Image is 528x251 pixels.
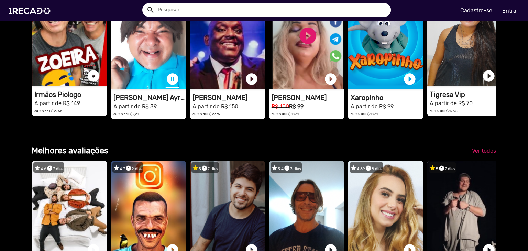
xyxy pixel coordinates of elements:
a: play_circle_filled [324,72,338,86]
small: ou 10x de R$ 27,56 [34,109,62,113]
a: play_circle_filled [245,72,258,86]
h1: [PERSON_NAME] [192,94,265,102]
small: A partir de R$ 70 [430,100,473,107]
small: ou 10x de R$ 12,95 [430,109,458,113]
small: ou 10x de R$ 18,31 [351,112,378,116]
h1: Tigresa Vip [430,90,503,99]
button: Example home icon [144,3,156,15]
small: A partir de R$ 150 [192,103,238,110]
h1: [PERSON_NAME] [272,94,344,102]
small: ou 10x de R$ 27,75 [192,112,220,116]
small: ou 10x de R$ 18,31 [272,112,299,116]
h1: Irmãos Piologo [34,90,107,99]
b: R$ 99 [289,103,304,110]
a: pause_circle [166,72,179,86]
small: R$ 100 [272,103,289,110]
a: Entrar [498,5,523,17]
small: A partir de R$ 39 [113,103,157,110]
h1: [PERSON_NAME] Ayrthon [PERSON_NAME] [113,94,186,102]
span: Ver todos [472,148,496,154]
a: play_circle_filled [482,69,496,83]
small: A partir de R$ 99 [351,103,394,110]
a: play_circle_filled [87,69,100,83]
u: Cadastre-se [460,7,492,14]
small: ou 10x de R$ 7,21 [113,112,139,116]
input: Pesquisar... [153,3,391,17]
small: A partir de R$ 149 [34,100,80,107]
mat-icon: Example home icon [146,6,155,14]
a: play_circle_filled [403,72,417,86]
b: Melhores avaliações [32,146,108,155]
h1: Xaropinho [351,94,423,102]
